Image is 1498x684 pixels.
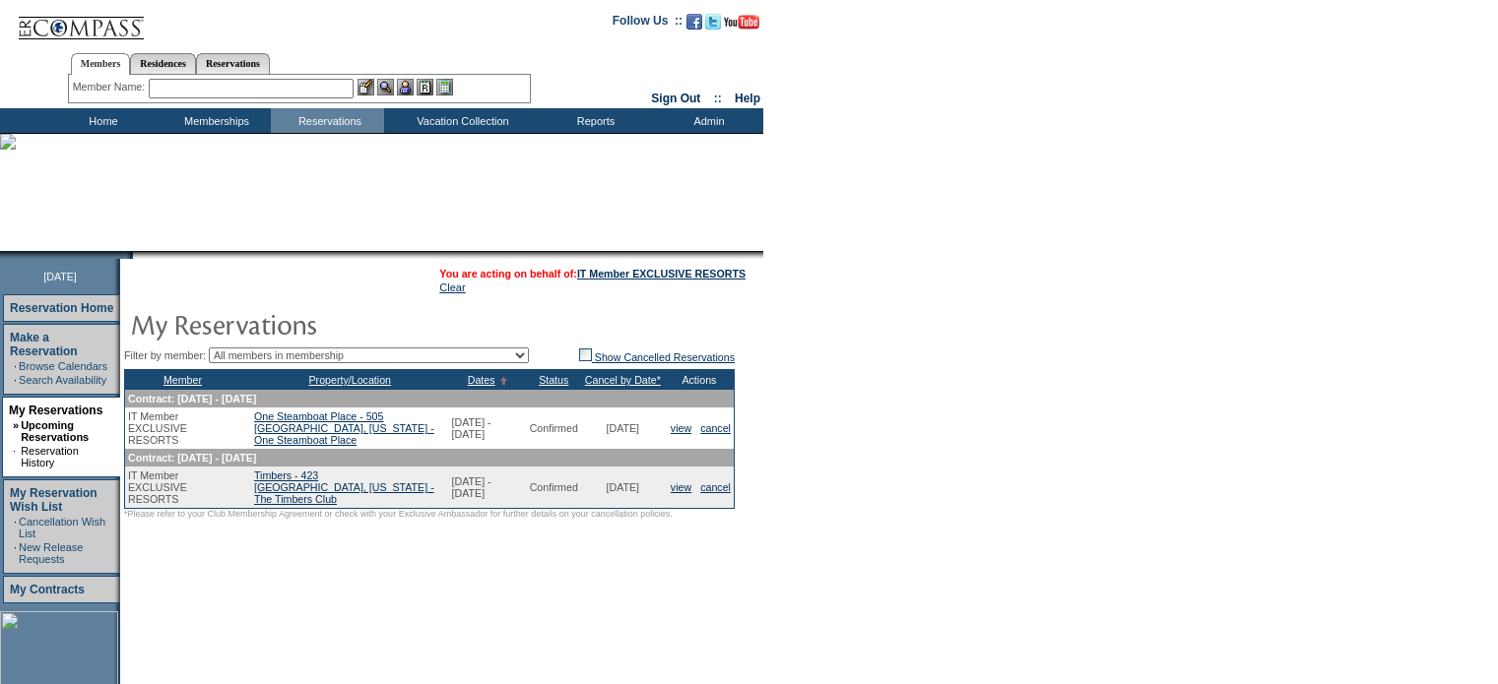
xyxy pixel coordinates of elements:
a: Become our fan on Facebook [686,20,702,31]
a: Show Cancelled Reservations [579,351,735,363]
img: pgTtlMyReservations.gif [130,304,524,343]
a: Subscribe to our YouTube Channel [724,20,759,31]
span: You are acting on behalf of: [439,268,746,280]
a: IT Member EXCLUSIVE RESORTS [577,268,746,280]
a: Reservation History [21,445,79,468]
span: Filter by member: [124,349,206,361]
a: view [671,422,691,434]
img: chk_off.JPG [579,348,592,361]
a: Property/Location [308,374,391,386]
td: · [14,541,17,565]
td: Home [44,108,158,133]
img: Follow us on Twitter [705,14,721,30]
img: Become our fan on Facebook [686,14,702,30]
td: Reservations [271,108,384,133]
a: Member [163,374,202,386]
a: Search Availability [19,374,106,386]
img: blank.gif [133,251,135,259]
td: [DATE] - [DATE] [449,466,527,509]
td: Reports [537,108,650,133]
a: Clear [439,281,465,293]
td: [DATE] [581,407,665,449]
a: Sign Out [651,92,700,105]
img: promoShadowLeftCorner.gif [126,251,133,259]
b: » [13,419,19,431]
a: Members [71,53,131,75]
img: Impersonate [397,79,414,95]
span: :: [714,92,722,105]
td: Admin [650,108,763,133]
td: Follow Us :: [613,12,683,35]
a: Residences [130,53,196,74]
a: One Steamboat Place - 505[GEOGRAPHIC_DATA], [US_STATE] - One Steamboat Place [254,410,434,446]
td: · [14,360,17,372]
td: Confirmed [527,407,581,449]
a: Reservation Home [10,301,113,315]
a: My Reservation Wish List [10,486,98,514]
a: Browse Calendars [19,360,107,372]
td: · [14,516,17,539]
a: cancel [700,481,731,493]
span: [DATE] [43,271,77,282]
td: Memberships [158,108,271,133]
td: IT Member EXCLUSIVE RESORTS [125,466,240,509]
a: Dates [468,374,495,386]
img: Ascending [495,377,508,385]
a: Help [735,92,760,105]
img: b_edit.gif [358,79,374,95]
div: Member Name: [73,79,149,95]
span: Contract: [DATE] - [DATE] [128,452,256,464]
a: My Reservations [9,404,102,417]
a: Cancel by Date* [585,374,661,386]
img: b_calculator.gif [436,79,453,95]
td: · [14,374,17,386]
td: [DATE] [581,466,665,509]
a: Cancellation Wish List [19,516,105,539]
a: Upcoming Reservations [21,419,89,443]
td: Confirmed [527,466,581,509]
td: · [13,445,19,468]
a: Follow us on Twitter [705,20,721,31]
a: Make a Reservation [10,331,78,358]
span: *Please refer to your Club Membership Agreement or check with your Exclusive Ambassador for furth... [124,509,673,519]
th: Actions [665,370,735,391]
td: [DATE] - [DATE] [449,407,527,449]
a: Status [539,374,568,386]
td: IT Member EXCLUSIVE RESORTS [125,407,240,449]
span: Contract: [DATE] - [DATE] [128,393,256,404]
a: view [671,481,691,493]
a: cancel [700,422,731,434]
img: View [377,79,394,95]
td: Vacation Collection [384,108,537,133]
a: Reservations [196,53,270,74]
a: New Release Requests [19,541,83,565]
a: Timbers - 423[GEOGRAPHIC_DATA], [US_STATE] - The Timbers Club [254,469,434,505]
a: My Contracts [10,583,85,596]
img: Reservations [417,79,433,95]
img: Subscribe to our YouTube Channel [724,15,759,30]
